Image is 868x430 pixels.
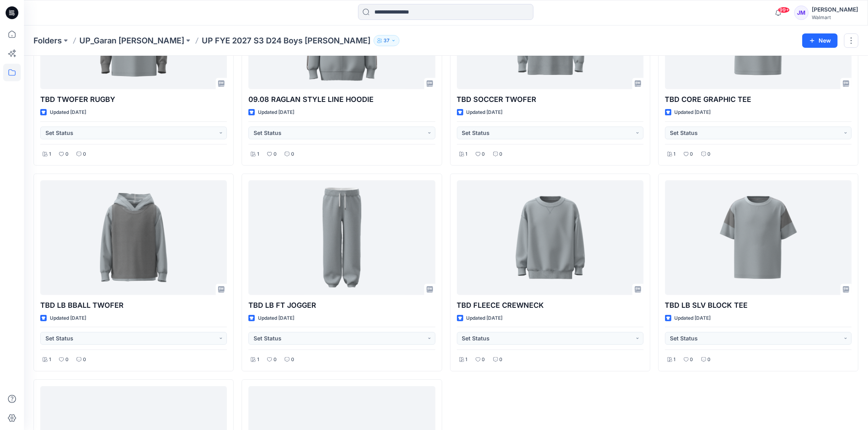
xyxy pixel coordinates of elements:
[466,314,503,322] p: Updated [DATE]
[466,108,503,117] p: Updated [DATE]
[65,150,69,158] p: 0
[49,150,51,158] p: 1
[65,356,69,364] p: 0
[258,108,294,117] p: Updated [DATE]
[258,314,294,322] p: Updated [DATE]
[50,314,86,322] p: Updated [DATE]
[482,150,485,158] p: 0
[33,35,62,46] a: Folders
[40,180,227,295] a: TBD LB BBALL TWOFER
[274,356,277,364] p: 0
[665,180,852,295] a: TBD LB SLV BLOCK TEE
[665,300,852,311] p: TBD LB SLV BLOCK TEE
[665,94,852,105] p: TBD CORE GRAPHIC TEE
[708,150,711,158] p: 0
[457,300,644,311] p: TBD FLEECE CREWNECK
[675,108,711,117] p: Updated [DATE]
[40,300,227,311] p: TBD LB BBALL TWOFER
[802,33,838,48] button: New
[49,356,51,364] p: 1
[794,6,809,20] div: JM
[83,356,86,364] p: 0
[457,94,644,105] p: TBD SOCCER TWOFER
[812,5,858,14] div: [PERSON_NAME]
[675,314,711,322] p: Updated [DATE]
[274,150,277,158] p: 0
[674,356,676,364] p: 1
[202,35,370,46] p: UP FYE 2027 S3 D24 Boys [PERSON_NAME]
[248,94,435,105] p: 09.08 RAGLAN STYLE LINE HOODIE
[778,7,790,13] span: 99+
[500,150,503,158] p: 0
[374,35,400,46] button: 37
[500,356,503,364] p: 0
[482,356,485,364] p: 0
[257,150,259,158] p: 1
[708,356,711,364] p: 0
[291,356,294,364] p: 0
[690,150,693,158] p: 0
[248,300,435,311] p: TBD LB FT JOGGER
[50,108,86,117] p: Updated [DATE]
[812,14,858,20] div: Walmart
[79,35,184,46] a: UP_Garan [PERSON_NAME]
[83,150,86,158] p: 0
[291,150,294,158] p: 0
[248,180,435,295] a: TBD LB FT JOGGER
[40,94,227,105] p: TBD TWOFER RUGBY
[457,180,644,295] a: TBD FLEECE CREWNECK
[384,36,390,45] p: 37
[674,150,676,158] p: 1
[690,356,693,364] p: 0
[466,150,468,158] p: 1
[257,356,259,364] p: 1
[466,356,468,364] p: 1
